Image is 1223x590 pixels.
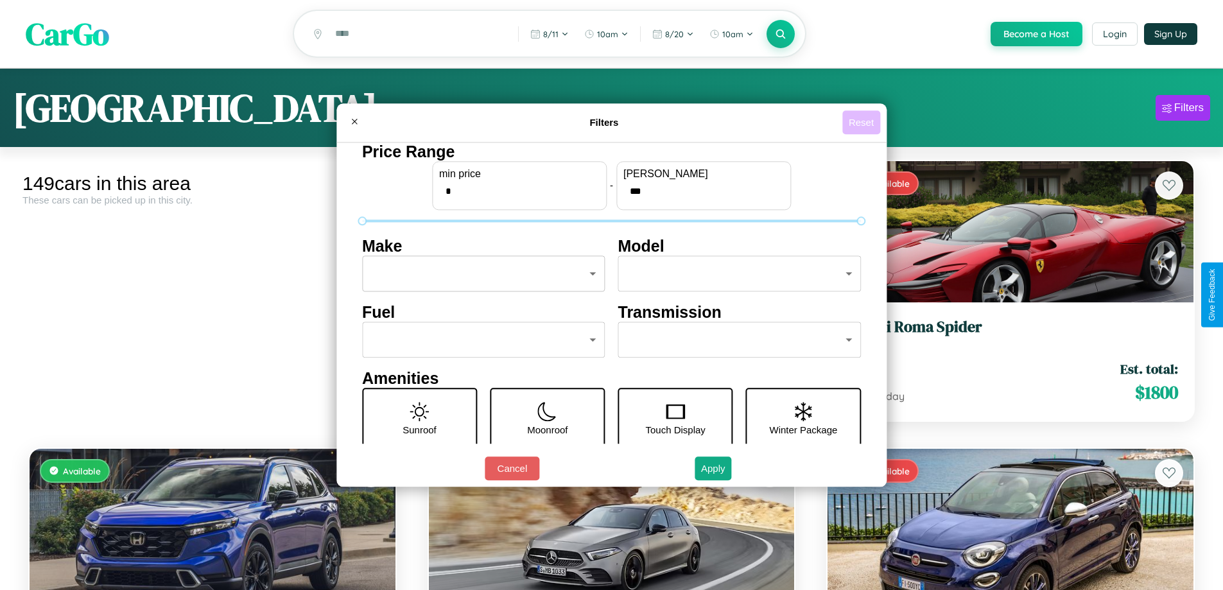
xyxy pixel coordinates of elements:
[665,29,684,39] span: 8 / 20
[623,168,784,180] label: [PERSON_NAME]
[1135,379,1178,405] span: $ 1800
[1144,23,1197,45] button: Sign Up
[645,421,705,438] p: Touch Display
[524,24,575,44] button: 8/11
[597,29,618,39] span: 10am
[1156,95,1210,121] button: Filters
[1174,101,1204,114] div: Filters
[543,29,559,39] span: 8 / 11
[485,456,539,480] button: Cancel
[610,177,613,194] p: -
[722,29,743,39] span: 10am
[646,24,700,44] button: 8/20
[1092,22,1138,46] button: Login
[26,13,109,55] span: CarGo
[439,168,600,180] label: min price
[703,24,760,44] button: 10am
[366,117,842,128] h4: Filters
[578,24,635,44] button: 10am
[362,303,605,322] h4: Fuel
[13,82,377,134] h1: [GEOGRAPHIC_DATA]
[618,303,862,322] h4: Transmission
[618,237,862,256] h4: Model
[991,22,1082,46] button: Become a Host
[843,318,1178,336] h3: Ferrari Roma Spider
[842,110,880,134] button: Reset
[1208,269,1217,321] div: Give Feedback
[362,237,605,256] h4: Make
[843,318,1178,349] a: Ferrari Roma Spider2023
[22,173,403,195] div: 149 cars in this area
[878,390,905,403] span: / day
[63,465,101,476] span: Available
[695,456,732,480] button: Apply
[770,421,838,438] p: Winter Package
[362,369,861,388] h4: Amenities
[527,421,568,438] p: Moonroof
[403,421,437,438] p: Sunroof
[1120,360,1178,378] span: Est. total:
[362,143,861,161] h4: Price Range
[22,195,403,205] div: These cars can be picked up in this city.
